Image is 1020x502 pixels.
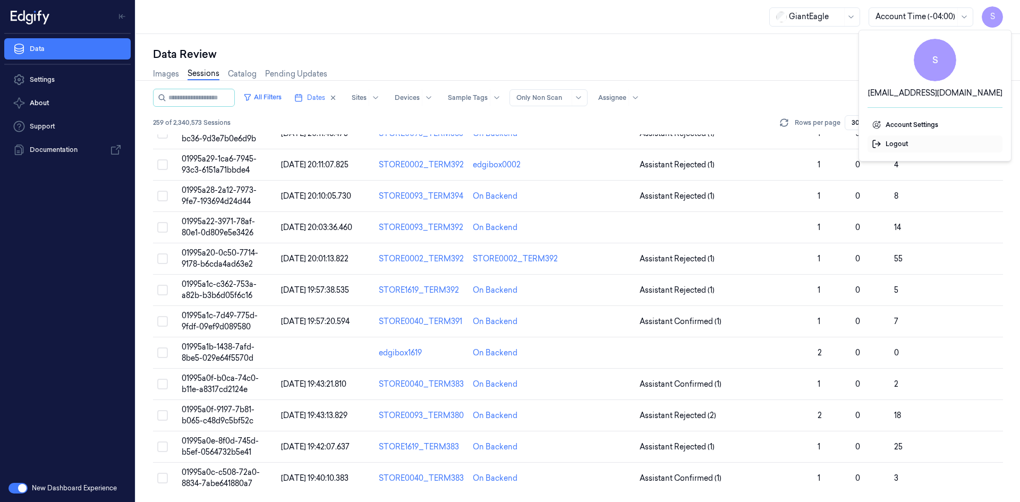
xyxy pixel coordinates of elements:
span: [DATE] 20:01:13.822 [281,254,348,263]
span: [DATE] 19:43:13.829 [281,411,347,420]
span: 2 [894,379,898,389]
span: 1 [818,223,820,232]
span: 1 [818,129,820,138]
button: Select row [157,473,168,483]
span: 0 [855,411,860,420]
span: Dates [307,93,325,103]
span: 259 of 2,340,573 Sessions [153,118,231,127]
span: 01995a0e-8f0d-745d-b5ef-0564732b5e41 [182,436,259,457]
span: 1 [818,191,820,201]
button: Select row [157,253,168,264]
div: On Backend [473,191,517,202]
button: Select row [157,316,168,327]
span: 0 [855,317,860,326]
div: On Backend [473,379,517,390]
span: [EMAIL_ADDRESS][DOMAIN_NAME] [868,88,1002,99]
span: 0 [855,442,860,452]
span: 01995a20-0c50-7714-9178-b6cda4ad63e2 [182,248,258,269]
span: 5 [894,285,898,295]
span: Assistant Rejected (1) [640,253,715,265]
button: S [982,6,1003,28]
a: Images [153,69,179,80]
div: On Backend [473,316,517,327]
span: 1 [818,379,820,389]
span: [DATE] 20:10:05.730 [281,191,351,201]
span: 1 [818,160,820,169]
button: Dates [290,89,341,106]
div: Data Review [153,47,1003,62]
span: Logout [872,139,998,149]
span: Assistant Rejected (1) [640,191,715,202]
span: [DATE] 19:57:38.535 [281,285,349,295]
span: 2 [818,348,822,358]
span: [DATE] 20:11:07.825 [281,160,348,169]
div: STORE0093_TERM392 [379,222,464,233]
a: Settings [4,69,131,90]
button: Select row [157,379,168,389]
span: [DATE] 19:57:20.594 [281,317,350,326]
span: [DATE] 19:42:07.637 [281,442,350,452]
span: 0 [855,254,860,263]
button: Select row [157,191,168,201]
span: 0 [855,285,860,295]
button: Select row [157,441,168,452]
span: Assistant Confirmed (1) [640,316,721,327]
span: 01995a28-2a12-7973-9fe7-193694d24d44 [182,185,257,206]
span: 18 [894,411,901,420]
a: Account Settings [868,116,1002,133]
div: STORE1619_TERM383 [379,441,464,453]
div: STORE0040_TERM383 [379,379,464,390]
span: 1 [818,254,820,263]
span: [DATE] 20:03:36.460 [281,223,352,232]
span: 7 [894,317,898,326]
span: Assistant Rejected (1) [640,159,715,171]
span: Assistant Rejected (1) [640,441,715,453]
span: S [914,39,956,81]
span: 01995a1c-c362-753a-a82b-b3b6d05f6c16 [182,279,257,300]
span: 8 [894,191,898,201]
span: 0 [855,473,860,483]
div: STORE0002_TERM392 [473,253,558,265]
span: Assistant Confirmed (1) [640,473,721,484]
span: 0 [855,379,860,389]
div: On Backend [473,347,517,359]
div: STORE0093_TERM380 [379,410,464,421]
span: 1 [818,317,820,326]
a: Sessions [188,68,219,80]
span: 01995a0f-9197-7b81-b065-c48d9c5bf52c [182,405,254,426]
span: Assistant Confirmed (1) [640,379,721,390]
span: Account Settings [872,120,998,130]
span: 01995a0f-b0ca-74c0-b11e-a8317cd2124e [182,373,259,394]
div: STORE1619_TERM392 [379,285,464,296]
a: Pending Updates [265,69,327,80]
span: 1 [818,285,820,295]
div: On Backend [473,285,517,296]
a: Catalog [228,69,257,80]
button: Select row [157,159,168,170]
div: On Backend [473,473,517,484]
span: 01995a0c-c508-72a0-8834-7abe641880a7 [182,467,260,488]
span: 3 [894,473,898,483]
button: Logout [868,135,1002,152]
span: 0 [855,160,860,169]
span: 0 [855,129,860,138]
button: Toggle Navigation [114,8,131,25]
span: [DATE] 20:11:48.475 [281,129,348,138]
a: Support [4,116,131,137]
span: 01995a1b-1438-7afd-8be5-029e64f5570d [182,342,254,363]
span: 1 [818,473,820,483]
span: 0 [855,223,860,232]
button: Select row [157,285,168,295]
span: 14 [894,223,901,232]
span: 55 [894,254,903,263]
div: STORE0002_TERM392 [379,253,464,265]
a: Data [4,38,131,59]
button: About [4,92,131,114]
div: STORE0040_TERM383 [379,473,464,484]
button: All Filters [239,89,286,106]
span: 01995a29-1ca6-7945-93c3-6151a71bbde4 [182,154,257,175]
span: 0 [894,348,899,358]
div: STORE0002_TERM392 [379,159,464,171]
span: 1 [818,442,820,452]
